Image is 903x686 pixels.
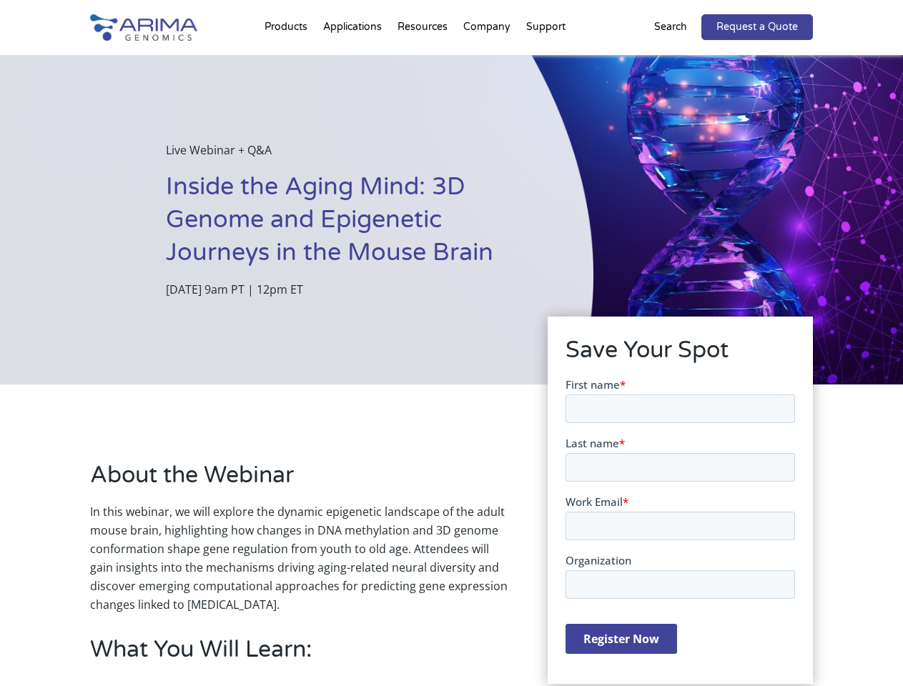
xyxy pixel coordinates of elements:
[90,634,508,677] h2: What You Will Learn:
[166,141,521,171] p: Live Webinar + Q&A
[90,502,508,614] p: In this webinar, we will explore the dynamic epigenetic landscape of the adult mouse brain, highl...
[166,171,521,280] h1: Inside the Aging Mind: 3D Genome and Epigenetic Journeys in the Mouse Brain
[566,334,795,377] h2: Save Your Spot
[566,377,795,666] iframe: Form 0
[654,18,687,36] p: Search
[90,14,197,41] img: Arima-Genomics-logo
[90,459,508,502] h2: About the Webinar
[166,280,521,299] p: [DATE] 9am PT | 12pm ET
[701,14,813,40] a: Request a Quote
